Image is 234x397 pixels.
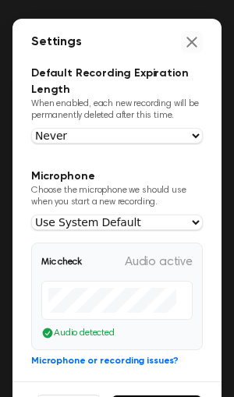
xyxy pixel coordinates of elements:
h2: Settings [31,33,82,51]
p: When enabled, each new recording will be permanently deleted after this time. [31,98,203,122]
span: Audio detected [54,326,115,340]
span: Audio active [125,253,193,271]
button: Microphone or recording issues? [31,354,179,368]
h3: Microphone [31,168,203,185]
h3: Default Recording Expiration Length [31,66,203,98]
p: Choose the microphone we should use when you start a new recording. [31,185,203,208]
span: Mic check [41,255,82,269]
button: Close settings [181,31,203,53]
